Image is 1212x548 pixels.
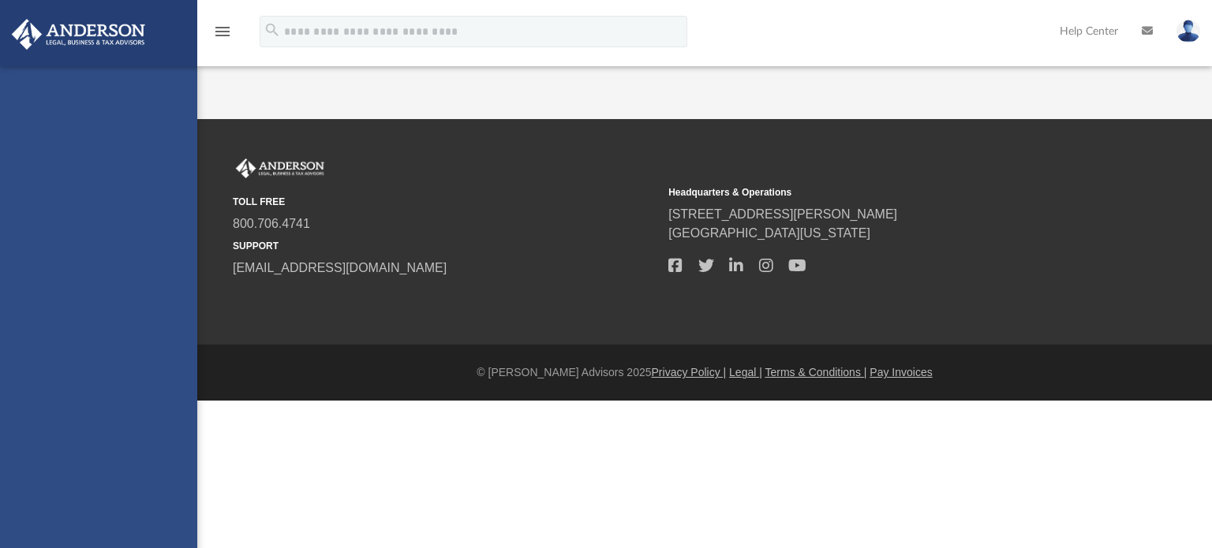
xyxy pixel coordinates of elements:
img: Anderson Advisors Platinum Portal [7,19,150,50]
img: Anderson Advisors Platinum Portal [233,158,327,179]
i: menu [213,22,232,41]
img: User Pic [1176,20,1200,43]
div: © [PERSON_NAME] Advisors 2025 [197,364,1212,381]
small: TOLL FREE [233,195,657,209]
small: SUPPORT [233,239,657,253]
a: Terms & Conditions | [765,366,867,378]
small: Headquarters & Operations [668,185,1093,199]
a: [GEOGRAPHIC_DATA][US_STATE] [668,226,870,240]
a: menu [213,30,232,41]
a: 800.706.4741 [233,217,310,230]
a: Pay Invoices [870,366,932,378]
a: Privacy Policy | [652,366,727,378]
i: search [264,21,281,39]
a: [STREET_ADDRESS][PERSON_NAME] [668,207,897,221]
a: Legal | [729,366,762,378]
a: [EMAIL_ADDRESS][DOMAIN_NAME] [233,261,447,274]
